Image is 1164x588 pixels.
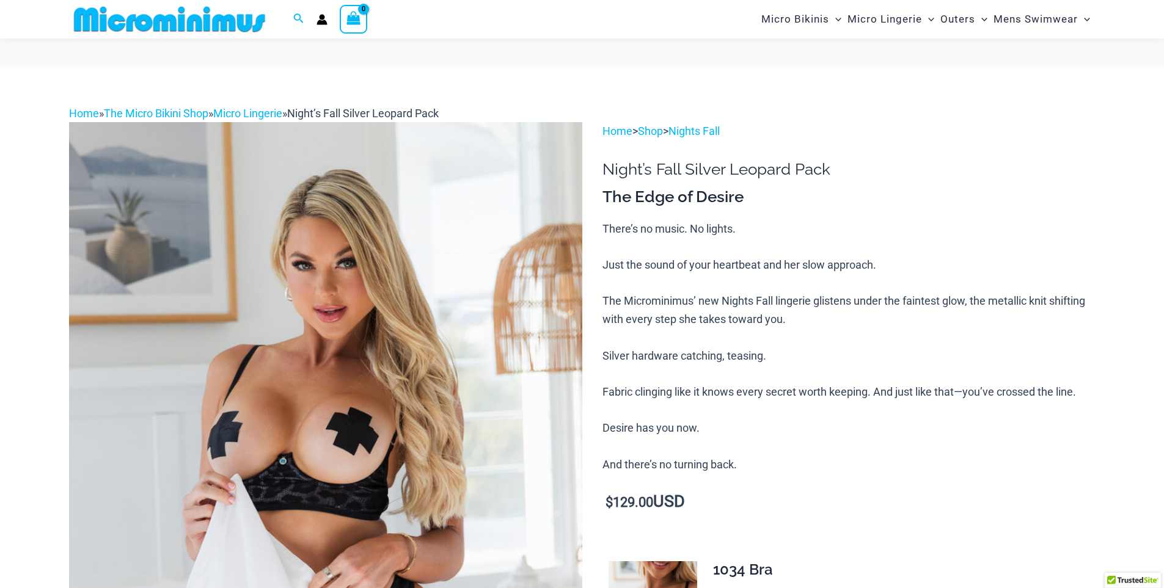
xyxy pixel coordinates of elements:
[69,107,439,120] span: » » »
[756,2,1096,37] nav: Site Navigation
[340,5,368,33] a: View Shopping Cart, empty
[638,125,663,137] a: Shop
[668,125,720,137] a: Nights Fall
[602,160,1095,179] h1: Night’s Fall Silver Leopard Pack
[602,493,1095,512] p: USD
[69,5,270,33] img: MM SHOP LOGO FLAT
[602,220,1095,474] p: There’s no music. No lights. Just the sound of your heartbeat and her slow approach. The Micromin...
[990,4,1093,35] a: Mens SwimwearMenu ToggleMenu Toggle
[602,125,632,137] a: Home
[975,4,987,35] span: Menu Toggle
[761,4,829,35] span: Micro Bikinis
[317,14,328,25] a: Account icon link
[69,107,99,120] a: Home
[602,122,1095,140] p: > >
[847,4,922,35] span: Micro Lingerie
[937,4,990,35] a: OutersMenu ToggleMenu Toggle
[606,495,653,510] bdi: 129.00
[606,495,613,510] span: $
[758,4,844,35] a: Micro BikinisMenu ToggleMenu Toggle
[844,4,937,35] a: Micro LingerieMenu ToggleMenu Toggle
[829,4,841,35] span: Menu Toggle
[994,4,1078,35] span: Mens Swimwear
[602,187,1095,208] h3: The Edge of Desire
[287,107,439,120] span: Night’s Fall Silver Leopard Pack
[104,107,208,120] a: The Micro Bikini Shop
[293,12,304,27] a: Search icon link
[713,561,773,578] span: 1034 Bra
[922,4,934,35] span: Menu Toggle
[940,4,975,35] span: Outers
[1078,4,1090,35] span: Menu Toggle
[213,107,282,120] a: Micro Lingerie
